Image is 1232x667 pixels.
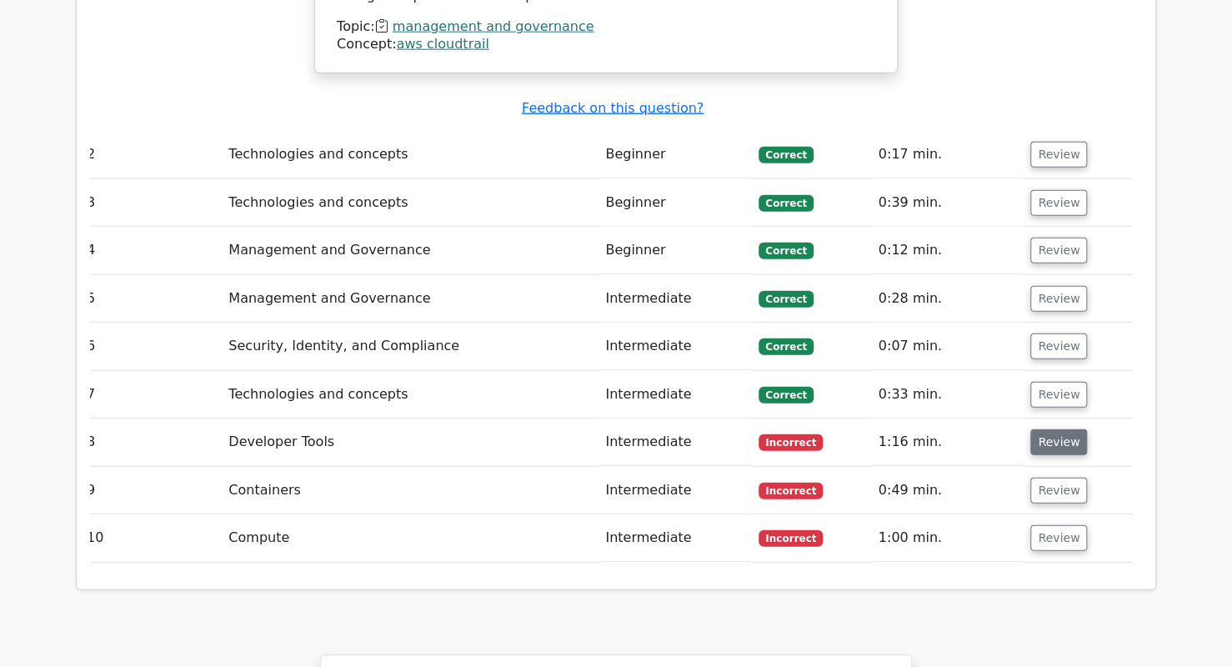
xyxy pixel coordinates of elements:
[872,275,1024,323] td: 0:28 min.
[872,467,1024,514] td: 0:49 min.
[222,323,598,370] td: Security, Identity, and Compliance
[598,514,752,562] td: Intermediate
[1030,478,1087,504] button: Review
[598,227,752,274] td: Beginner
[759,339,813,355] span: Correct
[1030,286,1087,312] button: Review
[337,36,875,53] div: Concept:
[80,179,222,227] td: 3
[222,371,598,419] td: Technologies and concepts
[872,131,1024,178] td: 0:17 min.
[759,291,813,308] span: Correct
[522,100,704,116] a: Feedback on this question?
[1030,190,1087,216] button: Review
[1030,382,1087,408] button: Review
[80,419,222,466] td: 8
[598,371,752,419] td: Intermediate
[80,131,222,178] td: 2
[598,275,752,323] td: Intermediate
[393,18,594,34] a: management and governance
[872,179,1024,227] td: 0:39 min.
[222,419,598,466] td: Developer Tools
[872,514,1024,562] td: 1:00 min.
[1030,142,1087,168] button: Review
[872,323,1024,370] td: 0:07 min.
[759,195,813,212] span: Correct
[80,514,222,562] td: 10
[80,467,222,514] td: 9
[1030,429,1087,455] button: Review
[759,147,813,163] span: Correct
[759,434,823,451] span: Incorrect
[1030,238,1087,263] button: Review
[337,18,875,36] div: Topic:
[222,467,598,514] td: Containers
[222,227,598,274] td: Management and Governance
[872,419,1024,466] td: 1:16 min.
[80,275,222,323] td: 5
[598,467,752,514] td: Intermediate
[222,131,598,178] td: Technologies and concepts
[1030,333,1087,359] button: Review
[759,483,823,499] span: Incorrect
[872,227,1024,274] td: 0:12 min.
[598,131,752,178] td: Beginner
[598,323,752,370] td: Intermediate
[222,179,598,227] td: Technologies and concepts
[222,514,598,562] td: Compute
[598,179,752,227] td: Beginner
[80,323,222,370] td: 6
[397,36,489,52] a: aws cloudtrail
[759,387,813,404] span: Correct
[598,419,752,466] td: Intermediate
[1030,525,1087,551] button: Review
[759,243,813,259] span: Correct
[872,371,1024,419] td: 0:33 min.
[759,530,823,547] span: Incorrect
[80,371,222,419] td: 7
[80,227,222,274] td: 4
[222,275,598,323] td: Management and Governance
